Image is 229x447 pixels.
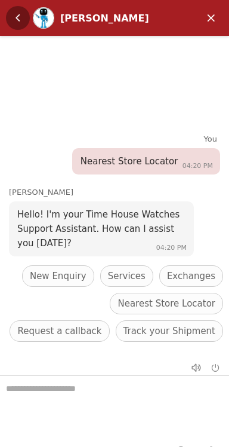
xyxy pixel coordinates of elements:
[184,356,208,379] em: Mute
[199,6,223,30] em: Minimize
[9,186,229,199] div: [PERSON_NAME]
[10,320,109,342] div: Request a callback
[100,265,153,287] div: Services
[108,269,146,283] span: Services
[17,324,101,338] span: Request a callback
[6,6,30,30] em: Back
[22,265,94,287] div: New Enquiry
[17,209,180,249] span: Hello! I'm your Time House Watches Support Assistant. How can I assist you [DATE]?
[33,8,54,28] img: Profile picture of Zoe
[81,156,178,167] span: Nearest Store Locator
[182,162,213,170] span: 04:20 PM
[159,265,223,287] div: Exchanges
[30,269,86,283] span: New Enquiry
[123,324,215,338] span: Track your Shipment
[156,244,187,252] span: 04:20 PM
[116,320,223,342] div: Track your Shipment
[167,269,215,283] span: Exchanges
[117,296,215,311] span: Nearest Store Locator
[60,13,162,24] div: [PERSON_NAME]
[211,363,220,372] em: End chat
[110,293,223,314] div: Nearest Store Locator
